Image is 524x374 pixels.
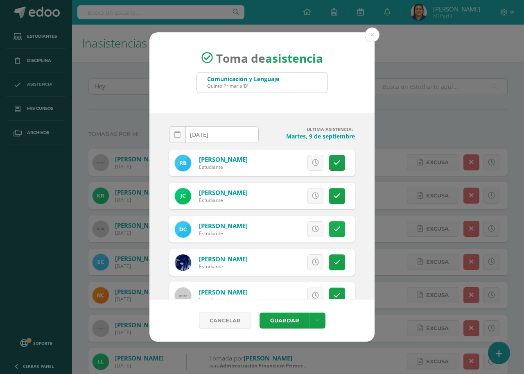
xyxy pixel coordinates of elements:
[199,155,248,163] a: [PERSON_NAME]
[265,132,355,140] h4: Martes, 9 de septiembre
[175,155,191,171] img: f0f5a1f6fe12b03d9bcec61b585a1f39.png
[175,254,191,271] img: 83312edd21aa4b1443cc3789a908287e.png
[197,73,327,93] input: Busca un grado o sección aquí...
[199,255,248,263] a: [PERSON_NAME]
[265,126,355,132] h4: ULTIMA ASISTENCIA:
[199,313,251,329] a: Cancelar
[175,221,191,238] img: 9588c6ec260ad4579b4dc105b5e3d925.png
[199,197,248,204] div: Estudiante
[175,188,191,204] img: d2c1df4b06052498faffb30bcf75aa81.png
[265,50,323,66] strong: asistencia
[199,296,248,303] div: Estudiante
[207,75,279,83] div: Comunicación y Lenguaje
[260,313,309,329] button: Guardar
[207,83,279,89] div: Quinto Primaria 'B'
[199,230,248,237] div: Estudiante
[199,263,248,270] div: Estudiante
[199,222,248,230] a: [PERSON_NAME]
[199,288,248,296] a: [PERSON_NAME]
[199,163,248,170] div: Estudiante
[175,288,191,304] img: 60x60
[365,27,379,42] button: Close (Esc)
[216,50,323,66] span: Toma de
[199,188,248,197] a: [PERSON_NAME]
[169,127,258,143] input: Fecha de Inasistencia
